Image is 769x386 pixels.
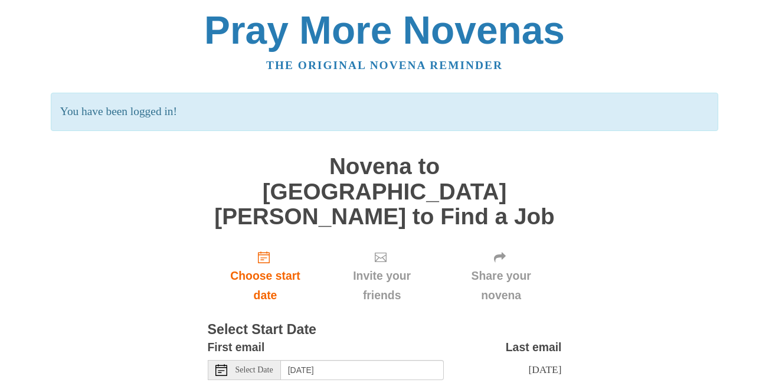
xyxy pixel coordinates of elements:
[208,154,562,230] h1: Novena to [GEOGRAPHIC_DATA][PERSON_NAME] to Find a Job
[220,266,312,305] span: Choose start date
[51,93,718,131] p: You have been logged in!
[208,322,562,338] h3: Select Start Date
[453,266,550,305] span: Share your novena
[208,241,323,311] a: Choose start date
[323,241,440,311] div: Click "Next" to confirm your start date first.
[506,338,562,357] label: Last email
[235,366,273,374] span: Select Date
[335,266,428,305] span: Invite your friends
[204,8,565,52] a: Pray More Novenas
[208,338,265,357] label: First email
[266,59,503,71] a: The original novena reminder
[528,364,561,375] span: [DATE]
[441,241,562,311] div: Click "Next" to confirm your start date first.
